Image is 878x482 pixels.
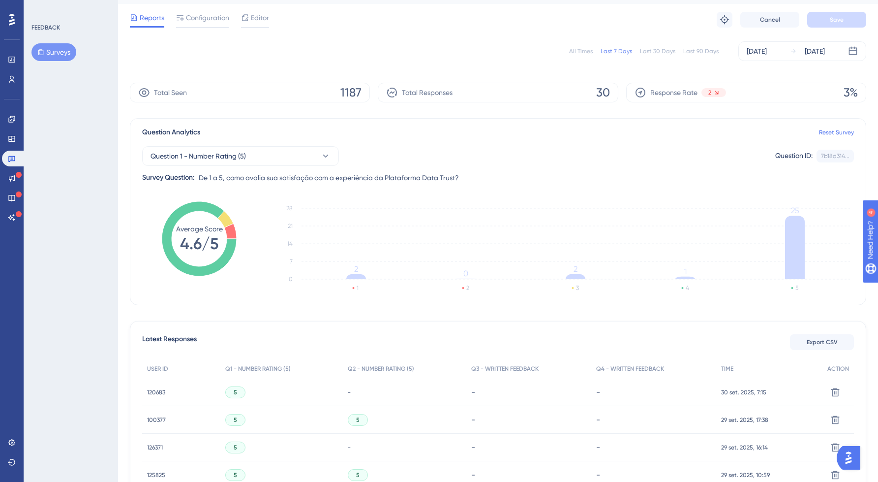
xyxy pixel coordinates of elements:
[142,146,339,166] button: Question 1 - Number Rating (5)
[147,388,165,396] span: 120683
[466,285,469,291] text: 2
[23,2,61,14] span: Need Help?
[747,45,767,57] div: [DATE]
[708,89,711,96] span: 2
[805,45,825,57] div: [DATE]
[288,223,293,229] tspan: 21
[176,225,223,233] tspan: Average Score
[807,338,838,346] span: Export CSV
[154,87,187,98] span: Total Seen
[142,172,195,184] div: Survey Question:
[471,387,586,397] div: -
[471,443,586,452] div: -
[31,24,60,32] div: FEEDBACK
[234,416,237,424] span: 5
[819,129,854,136] a: Reset Survey
[760,16,780,24] span: Cancel
[147,416,166,424] span: 100377
[31,43,76,61] button: Surveys
[596,415,711,424] div: -
[142,127,200,138] span: Question Analytics
[186,12,229,24] span: Configuration
[290,258,293,265] tspan: 7
[234,388,237,396] span: 5
[740,12,799,28] button: Cancel
[775,150,813,162] div: Question ID:
[684,267,687,276] tspan: 1
[348,388,351,396] span: -
[471,415,586,424] div: -
[601,47,632,55] div: Last 7 Days
[199,172,459,184] span: De 1 a 5, como avalia sua satisfação com a experiência da Plataforma Data Trust?
[234,444,237,451] span: 5
[225,365,291,373] span: Q1 - NUMBER RATING (5)
[640,47,675,55] div: Last 30 Days
[142,333,197,351] span: Latest Responses
[576,285,579,291] text: 3
[147,444,163,451] span: 126371
[596,85,610,100] span: 30
[340,85,362,100] span: 1187
[837,443,866,473] iframe: UserGuiding AI Assistant Launcher
[790,334,854,350] button: Export CSV
[151,150,246,162] span: Question 1 - Number Rating (5)
[721,471,770,479] span: 29 set. 2025, 10:59
[574,264,577,274] tspan: 2
[795,285,798,291] text: 5
[844,85,858,100] span: 3%
[721,444,768,451] span: 29 set. 2025, 16:14
[596,443,711,452] div: -
[463,269,468,278] tspan: 0
[721,365,733,373] span: TIME
[569,47,593,55] div: All Times
[251,12,269,24] span: Editor
[650,87,697,98] span: Response Rate
[471,470,586,480] div: -
[596,365,664,373] span: Q4 - WRITTEN FEEDBACK
[348,365,414,373] span: Q2 - NUMBER RATING (5)
[68,5,71,13] div: 4
[830,16,844,24] span: Save
[180,234,218,253] tspan: 4.6/5
[286,205,293,212] tspan: 28
[402,87,453,98] span: Total Responses
[140,12,164,24] span: Reports
[357,285,359,291] text: 1
[721,388,766,396] span: 30 set. 2025, 7:15
[348,444,351,451] span: -
[686,285,689,291] text: 4
[356,416,360,424] span: 5
[827,365,849,373] span: ACTION
[471,365,539,373] span: Q3 - WRITTEN FEEDBACK
[683,47,719,55] div: Last 90 Days
[289,276,293,283] tspan: 0
[147,471,165,479] span: 125825
[821,152,849,160] div: 7b18d314...
[354,264,358,274] tspan: 2
[791,206,799,215] tspan: 25
[721,416,768,424] span: 29 set. 2025, 17:38
[596,387,711,397] div: -
[807,12,866,28] button: Save
[147,365,168,373] span: USER ID
[356,471,360,479] span: 5
[234,471,237,479] span: 5
[596,470,711,480] div: -
[287,240,293,247] tspan: 14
